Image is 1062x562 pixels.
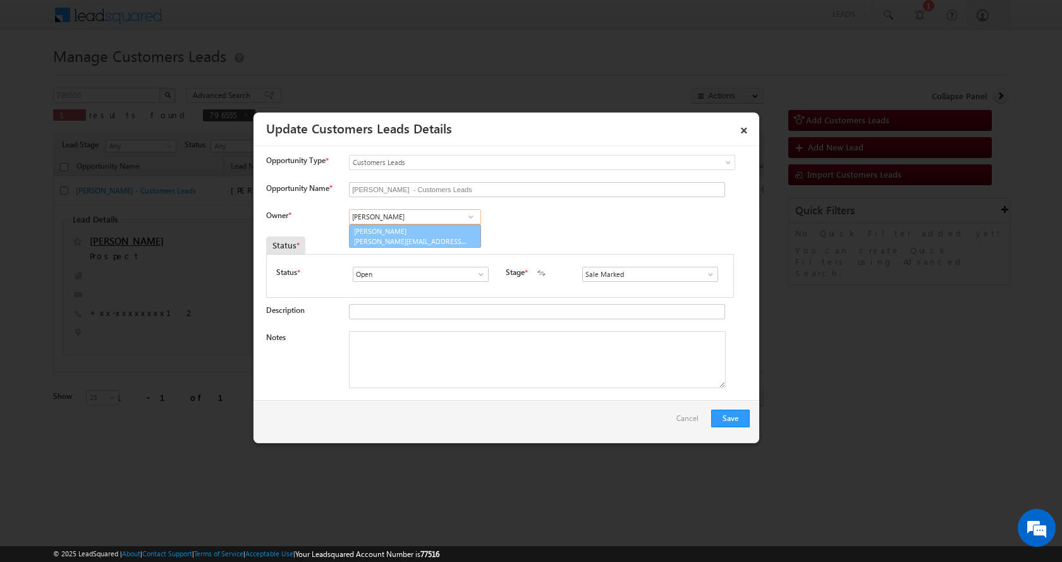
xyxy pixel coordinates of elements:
[470,268,485,281] a: Show All Items
[276,267,297,278] label: Status
[463,211,479,223] a: Show All Items
[582,267,718,282] input: Type to Search
[142,549,192,558] a: Contact Support
[349,209,481,224] input: Type to Search
[354,236,468,246] span: [PERSON_NAME][EMAIL_ADDRESS][PERSON_NAME][DOMAIN_NAME]
[350,157,683,168] span: Customers Leads
[194,549,243,558] a: Terms of Service
[266,119,452,137] a: Update Customers Leads Details
[295,549,439,559] span: Your Leadsquared Account Number is
[245,549,293,558] a: Acceptable Use
[711,410,750,427] button: Save
[353,267,489,282] input: Type to Search
[266,236,305,254] div: Status
[349,155,735,170] a: Customers Leads
[266,333,286,342] label: Notes
[733,117,755,139] a: ×
[122,549,140,558] a: About
[266,211,291,220] label: Owner
[349,224,481,248] a: [PERSON_NAME]
[676,410,705,434] a: Cancel
[420,549,439,559] span: 77516
[53,548,439,560] span: © 2025 LeadSquared | | | | |
[506,267,525,278] label: Stage
[266,305,305,315] label: Description
[266,155,326,166] span: Opportunity Type
[266,183,332,193] label: Opportunity Name
[699,268,715,281] a: Show All Items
